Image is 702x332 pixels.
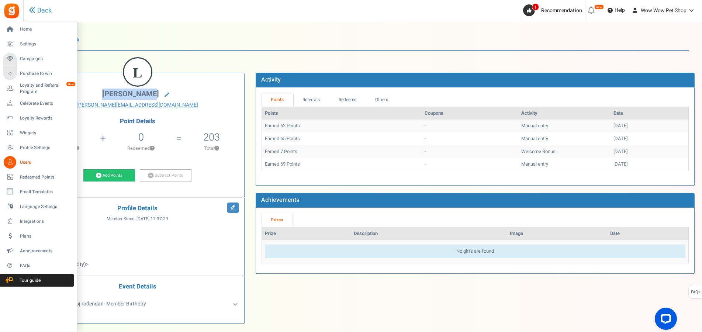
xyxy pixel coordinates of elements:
[3,171,74,183] a: Redeemed Points
[532,3,539,11] span: 1
[262,132,422,145] td: Earned 65 Points
[227,203,239,213] i: Edit Profile
[20,159,72,166] span: Users
[20,26,72,32] span: Home
[102,89,159,99] span: [PERSON_NAME]
[20,218,72,225] span: Integrations
[265,245,685,258] div: No gifts are found
[3,97,74,110] a: Celebrate Events
[521,122,548,129] span: Manual entry
[20,82,74,95] span: Loyalty and Referral Program
[138,132,144,143] h5: 0
[3,141,74,154] a: Profile Settings
[613,135,685,142] div: [DATE]
[329,93,366,107] a: Redeems
[605,4,628,16] a: Help
[20,130,72,136] span: Widgets
[136,216,168,222] span: [DATE] 17:37:29
[37,101,239,109] a: [PERSON_NAME][EMAIL_ADDRESS][DOMAIN_NAME]
[3,68,74,80] a: Purchase to win
[641,7,687,14] span: Wow Wow Pet Shop
[422,132,518,145] td: -
[262,227,351,240] th: Prize
[607,227,688,240] th: Date
[37,239,239,246] p: :
[422,107,518,120] th: Coupons
[3,230,74,242] a: Plans
[57,300,104,308] b: Unesi svoj rođendan
[107,216,168,222] span: Member Since :
[31,118,244,125] h4: Point Details
[594,4,604,10] em: New
[293,93,329,107] a: Referrals
[613,161,685,168] div: [DATE]
[521,160,548,167] span: Manual entry
[36,30,689,51] h1: User Profile
[3,82,74,95] a: Loyalty and Referral Program New
[124,58,151,87] figcaption: L
[262,145,422,158] td: Earned 7 Points
[3,259,74,272] a: FAQs
[262,120,422,132] td: Earned 62 Points
[3,215,74,228] a: Integrations
[523,4,585,16] a: 1 Recommendation
[613,122,685,129] div: [DATE]
[613,7,625,14] span: Help
[20,189,72,195] span: Email Templates
[422,120,518,132] td: -
[20,41,72,47] span: Settings
[261,75,281,84] b: Activity
[3,156,74,169] a: Users
[20,56,72,62] span: Campaigns
[83,169,135,182] a: Add Points
[150,146,155,151] button: ?
[87,260,89,268] span: -
[262,213,293,227] a: Prizes
[20,145,72,151] span: Profile Settings
[422,158,518,171] td: -
[611,107,688,120] th: Date
[3,200,74,213] a: Language Settings
[20,174,72,180] span: Redeemed Points
[691,285,701,299] span: FAQs
[140,169,191,182] a: Subtract Points
[3,186,74,198] a: Email Templates
[3,112,74,124] a: Loyalty Rewards
[262,93,293,107] a: Points
[3,38,74,51] a: Settings
[183,145,241,152] p: Total
[57,300,146,308] span: - Member Birthday
[66,82,76,87] em: New
[262,107,422,120] th: Points
[366,93,398,107] a: Others
[214,146,219,151] button: ?
[20,204,72,210] span: Language Settings
[351,227,507,240] th: Description
[521,135,548,142] span: Manual entry
[37,283,239,290] h4: Event Details
[37,261,239,268] p: :
[37,250,239,257] p: :
[37,228,239,235] p: :
[507,227,607,240] th: Image
[541,7,582,14] span: Recommendation
[37,205,239,212] h4: Profile Details
[518,145,611,158] td: Welcome Bonus
[20,100,72,107] span: Celebrate Events
[20,70,72,77] span: Purchase to win
[422,145,518,158] td: -
[3,3,20,19] img: Gratisfaction
[20,248,72,254] span: Announcements
[107,145,176,152] p: Redeemed
[262,158,422,171] td: Earned 69 Points
[20,115,72,121] span: Loyalty Rewards
[3,53,74,65] a: Campaigns
[20,233,72,239] span: Plans
[613,148,685,155] div: [DATE]
[3,23,74,36] a: Home
[261,196,299,204] b: Achievements
[518,107,611,120] th: Activity
[203,132,220,143] h5: 203
[3,277,55,284] span: Tour guide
